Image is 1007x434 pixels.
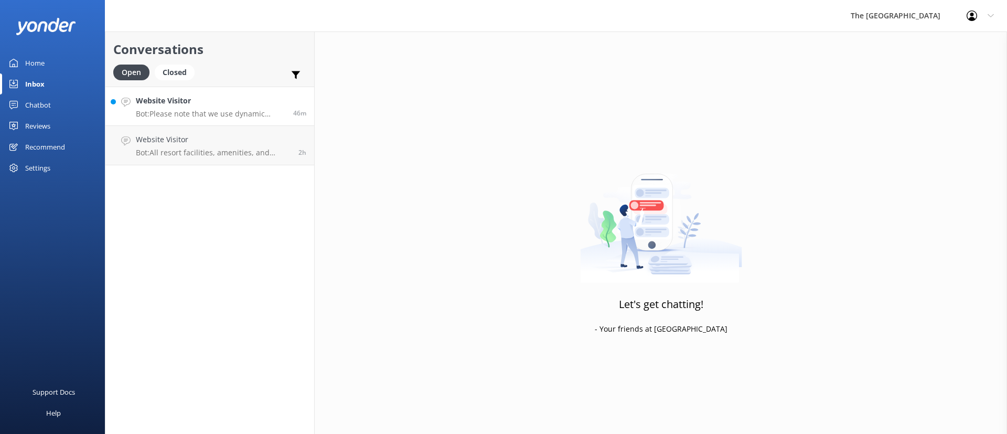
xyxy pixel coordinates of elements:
[136,134,291,145] h4: Website Visitor
[25,73,45,94] div: Inbox
[113,39,306,59] h2: Conversations
[136,148,291,157] p: Bot: All resort facilities, amenities, and services, including the restaurant, are reserved exclu...
[136,95,285,107] h4: Website Visitor
[136,109,285,119] p: Bot: Please note that we use dynamic pricing, which means our rates change depending on the resor...
[46,403,61,424] div: Help
[25,52,45,73] div: Home
[155,66,200,78] a: Closed
[105,87,314,126] a: Website VisitorBot:Please note that we use dynamic pricing, which means our rates change dependin...
[25,136,65,157] div: Recommend
[16,18,76,35] img: yonder-white-logo.png
[105,126,314,165] a: Website VisitorBot:All resort facilities, amenities, and services, including the restaurant, are ...
[580,152,742,283] img: artwork of a man stealing a conversation from at giant smartphone
[155,65,195,80] div: Closed
[33,382,75,403] div: Support Docs
[595,323,727,335] p: - Your friends at [GEOGRAPHIC_DATA]
[298,148,306,157] span: Aug 31 2025 05:09pm (UTC -10:00) Pacific/Honolulu
[293,109,306,118] span: Aug 31 2025 06:47pm (UTC -10:00) Pacific/Honolulu
[113,65,149,80] div: Open
[25,94,51,115] div: Chatbot
[25,157,50,178] div: Settings
[25,115,50,136] div: Reviews
[619,296,703,313] h3: Let's get chatting!
[113,66,155,78] a: Open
